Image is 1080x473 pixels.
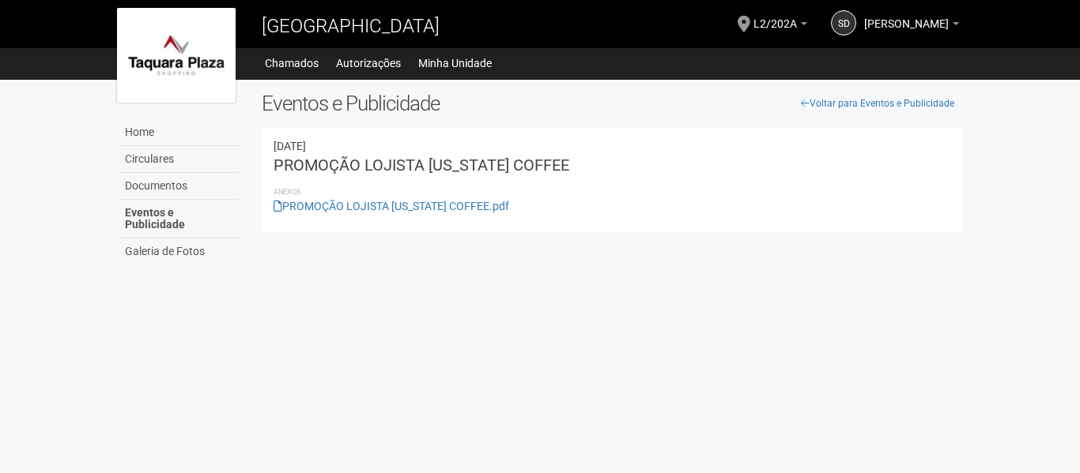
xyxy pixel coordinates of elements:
[753,20,807,32] a: L2/202A
[274,185,951,199] li: Anexos
[265,52,319,74] a: Chamados
[274,200,509,212] a: PROMOÇÃO LOJISTA [US_STATE] COFFEE.pdf
[121,173,238,200] a: Documentos
[262,15,440,37] span: [GEOGRAPHIC_DATA]
[792,92,963,115] a: Voltar para Eventos e Publicidade
[753,2,797,30] span: L2/202A
[336,52,401,74] a: Autorizações
[864,2,949,30] span: Suana de Almeida Antonio
[121,146,238,173] a: Circulares
[121,119,238,146] a: Home
[121,200,238,238] a: Eventos e Publicidade
[864,20,959,32] a: [PERSON_NAME]
[121,238,238,265] a: Galeria de Fotos
[831,10,856,36] a: Sd
[117,8,236,103] img: logo.jpg
[274,139,951,153] div: 30/05/2025 20:52
[418,52,492,74] a: Minha Unidade
[262,92,963,115] h2: Eventos e Publicidade
[274,157,951,173] h3: PROMOÇÃO LOJISTA [US_STATE] COFFEE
